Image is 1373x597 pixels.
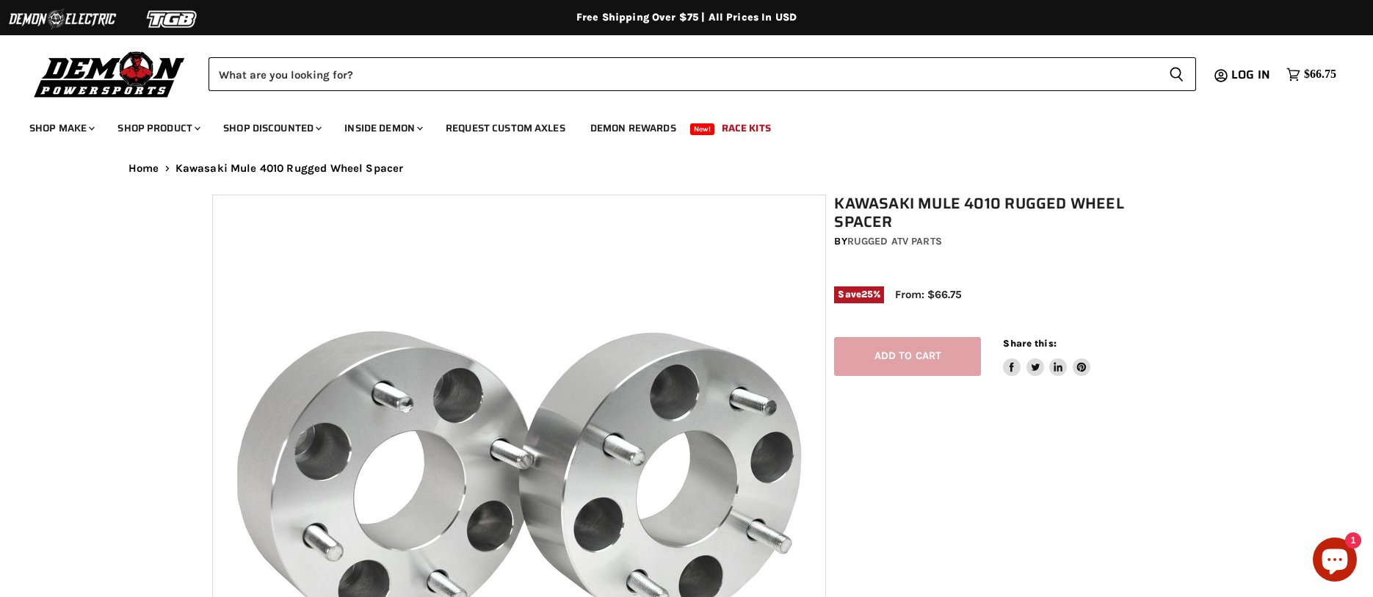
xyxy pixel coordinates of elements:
[861,289,873,300] span: 25
[7,5,117,33] img: Demon Electric Logo 2
[1279,64,1344,85] a: $66.75
[834,234,1169,250] div: by
[1231,65,1270,84] span: Log in
[18,107,1333,143] ul: Main menu
[333,113,432,143] a: Inside Demon
[711,113,782,143] a: Race Kits
[128,162,159,175] a: Home
[106,113,209,143] a: Shop Product
[895,288,962,301] span: From: $66.75
[1308,538,1361,585] inbox-online-store-chat: Shopify online store chat
[1304,68,1336,82] span: $66.75
[1003,338,1056,349] span: Share this:
[847,235,942,247] a: Rugged ATV Parts
[29,48,190,100] img: Demon Powersports
[579,113,687,143] a: Demon Rewards
[1157,57,1196,91] button: Search
[18,113,104,143] a: Shop Make
[117,5,228,33] img: TGB Logo 2
[175,162,404,175] span: Kawasaki Mule 4010 Rugged Wheel Spacer
[212,113,330,143] a: Shop Discounted
[435,113,576,143] a: Request Custom Axles
[834,195,1169,231] h1: Kawasaki Mule 4010 Rugged Wheel Spacer
[1225,68,1279,82] a: Log in
[690,123,715,135] span: New!
[1003,337,1090,376] aside: Share this:
[834,286,884,303] span: Save %
[99,162,1274,175] nav: Breadcrumbs
[209,57,1157,91] input: Search
[99,11,1274,24] div: Free Shipping Over $75 | All Prices In USD
[209,57,1196,91] form: Product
